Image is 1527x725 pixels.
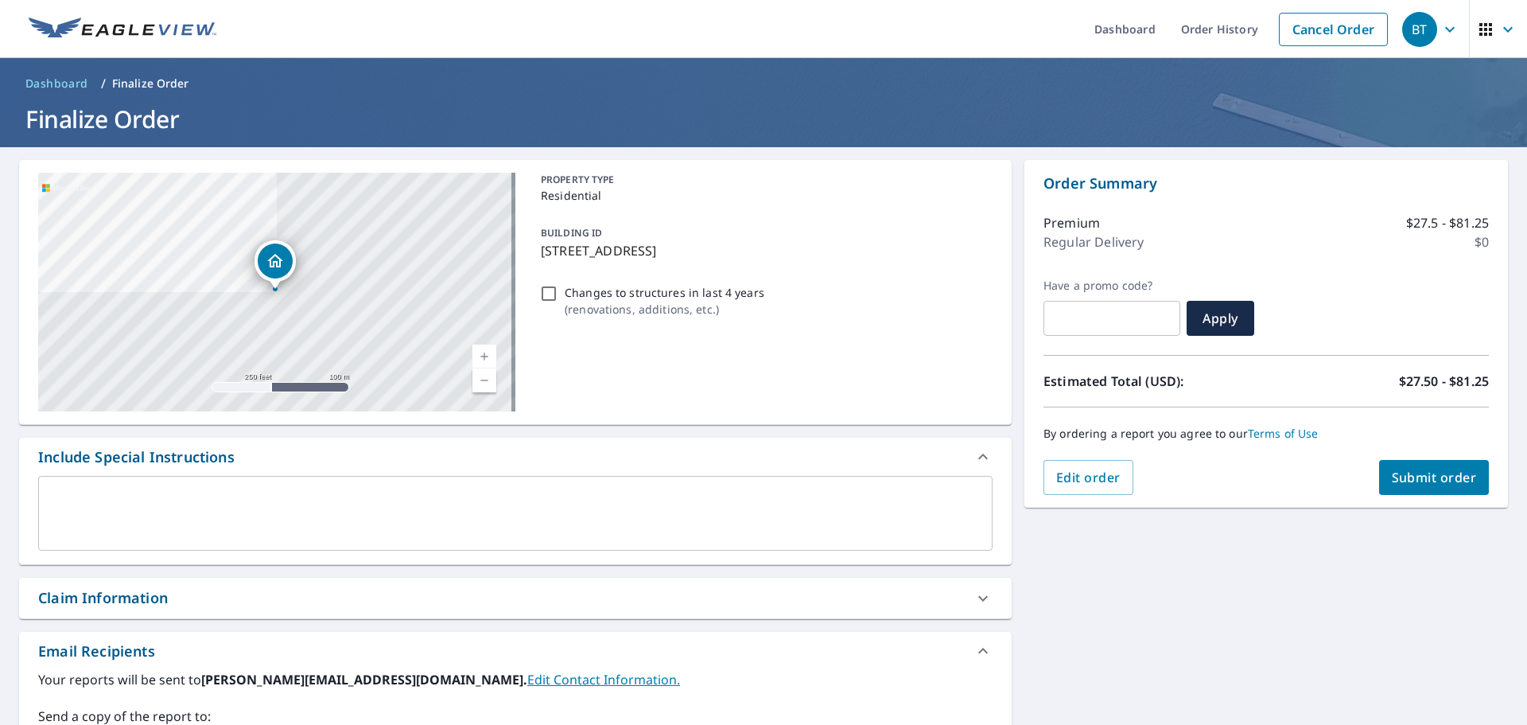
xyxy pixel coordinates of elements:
[19,103,1508,135] h1: Finalize Order
[472,345,496,368] a: Current Level 17, Zoom In
[1043,427,1489,441] p: By ordering a report you agree to our
[1199,310,1241,327] span: Apply
[1402,12,1437,47] div: BT
[19,438,1012,476] div: Include Special Instructions
[19,632,1012,670] div: Email Recipients
[25,76,88,92] span: Dashboard
[19,71,1508,96] nav: breadcrumb
[38,670,993,689] label: Your reports will be sent to
[1392,469,1477,486] span: Submit order
[1043,372,1266,391] p: Estimated Total (USD):
[541,173,986,187] p: PROPERTY TYPE
[29,18,216,41] img: EV Logo
[1043,460,1133,495] button: Edit order
[1475,232,1489,251] p: $0
[1056,469,1121,486] span: Edit order
[1399,372,1489,391] p: $27.50 - $81.25
[541,241,986,260] p: [STREET_ADDRESS]
[101,74,106,93] li: /
[1043,279,1180,293] label: Have a promo code?
[541,187,986,204] p: Residential
[201,671,527,688] b: [PERSON_NAME][EMAIL_ADDRESS][DOMAIN_NAME].
[1406,213,1489,232] p: $27.5 - $81.25
[565,301,764,318] p: ( renovations, additions, etc. )
[1043,173,1489,194] p: Order Summary
[565,284,764,301] p: Changes to structures in last 4 years
[38,587,168,609] div: Claim Information
[19,71,95,96] a: Dashboard
[38,641,155,662] div: Email Recipients
[1187,301,1254,336] button: Apply
[527,671,680,688] a: EditContactInfo
[1279,13,1388,46] a: Cancel Order
[1248,426,1319,441] a: Terms of Use
[1043,213,1100,232] p: Premium
[1379,460,1490,495] button: Submit order
[541,226,602,240] p: BUILDING ID
[19,578,1012,618] div: Claim Information
[1043,232,1144,251] p: Regular Delivery
[254,240,296,290] div: Dropped pin, building 1, Residential property, 37 Trophy Rdg San Antonio, TX 78258
[472,368,496,392] a: Current Level 17, Zoom Out
[112,76,189,92] p: Finalize Order
[38,446,235,468] div: Include Special Instructions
